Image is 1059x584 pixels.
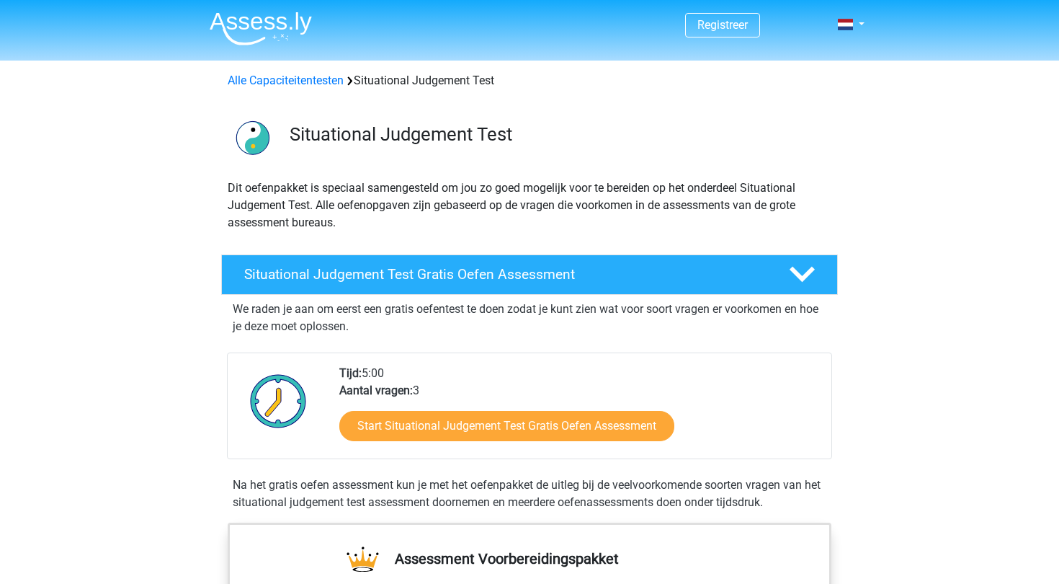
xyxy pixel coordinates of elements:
[222,107,283,168] img: situational judgement test
[228,180,831,231] p: Dit oefenpakket is speciaal samengesteld om jou zo goed mogelijk voor te bereiden op het onderdee...
[228,74,344,87] a: Alle Capaciteitentesten
[227,477,832,511] div: Na het gratis oefen assessment kun je met het oefenpakket de uitleg bij de veelvoorkomende soorte...
[339,384,413,397] b: Aantal vragen:
[339,411,674,441] a: Start Situational Judgement Test Gratis Oefen Assessment
[290,123,826,146] h3: Situational Judgement Test
[233,301,826,335] p: We raden je aan om eerst een gratis oefentest te doen zodat je kunt zien wat voor soort vragen er...
[339,366,362,380] b: Tijd:
[222,72,837,89] div: Situational Judgement Test
[215,255,844,295] a: Situational Judgement Test Gratis Oefen Assessment
[210,12,312,45] img: Assessly
[697,18,748,32] a: Registreer
[329,365,831,459] div: 5:00 3
[244,266,766,283] h4: Situational Judgement Test Gratis Oefen Assessment
[242,365,315,437] img: Klok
